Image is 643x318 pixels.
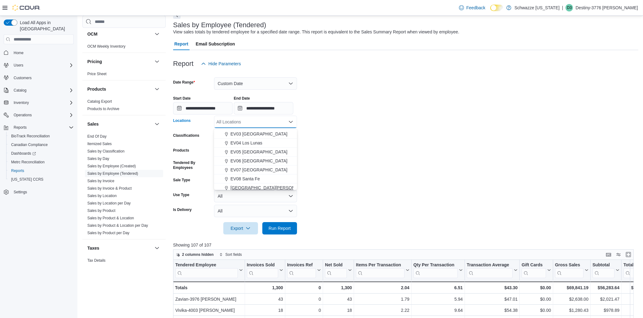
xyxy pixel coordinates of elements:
div: 43 [325,296,352,303]
a: Itemized Sales [87,142,112,146]
span: Inventory [14,100,29,105]
button: Net Sold [325,262,352,278]
span: Email Subscription [196,38,235,50]
span: Sales by Invoice & Product [87,186,132,191]
h3: Pricing [87,58,102,65]
button: Items Per Transaction [356,262,409,278]
button: Qty Per Transaction [413,262,463,278]
button: Products [153,85,161,93]
a: Sales by Product & Location [87,216,134,220]
button: Gift Cards [522,262,551,278]
span: Metrc Reconciliation [9,158,74,166]
div: Net Sold [325,262,347,278]
span: D3 [567,4,572,11]
p: Schwazze [US_STATE] [514,4,560,11]
a: OCM Weekly Inventory [87,44,125,49]
div: Gift Card Sales [522,262,546,278]
div: Subtotal [593,262,615,278]
button: Catalog [1,86,76,95]
a: Sales by Classification [87,149,125,153]
button: Taxes [153,244,161,252]
button: 2 columns hidden [173,251,216,258]
button: Run Report [262,222,297,234]
span: Hide Parameters [208,61,241,67]
button: Metrc Reconciliation [6,158,76,166]
div: Invoices Sold [247,262,278,268]
span: End Of Day [87,134,107,139]
h3: Products [87,86,106,92]
div: Zavian-3976 [PERSON_NAME] [175,296,243,303]
input: Press the down key to open a popover containing a calendar. [173,102,233,114]
label: Sale Type [173,178,190,183]
div: $43.30 [467,284,518,291]
div: Gross Sales [555,262,584,268]
button: EV08 Santa Fe [214,174,297,183]
button: Enter fullscreen [625,251,632,258]
span: Sales by Location per Day [87,201,131,206]
div: Products [82,98,166,115]
button: Pricing [87,58,152,65]
div: Taxes [82,257,166,274]
div: Invoices Sold [247,262,278,278]
div: 1.79 [356,296,409,303]
p: Destiny-3776 [PERSON_NAME] [575,4,638,11]
div: Transaction Average [467,262,513,268]
button: All [214,205,297,217]
button: Users [11,62,26,69]
a: Dashboards [9,150,38,157]
a: Home [11,49,26,57]
div: $0.00 [522,307,551,314]
label: Products [173,148,189,153]
button: [GEOGRAPHIC_DATA][PERSON_NAME] [214,183,297,192]
div: $0.00 [522,296,551,303]
button: Custom Date [214,77,297,90]
div: $56,283.64 [593,284,619,291]
span: Sales by Employee (Created) [87,164,136,169]
a: [US_STATE] CCRS [9,176,46,183]
p: Showing 107 of 107 [173,242,639,248]
div: Destiny-3776 Herrera [566,4,573,11]
span: Catalog Export [87,99,112,104]
a: Sales by Product [87,208,116,213]
span: Canadian Compliance [11,142,48,147]
h3: Sales by Employee (Tendered) [173,21,266,29]
label: Classifications [173,133,199,138]
button: Invoices Ref [287,262,321,278]
button: Gross Sales [555,262,588,278]
label: Start Date [173,96,191,101]
div: Vivika-4003 [PERSON_NAME] [175,307,243,314]
label: Locations [173,118,191,123]
button: BioTrack Reconciliation [6,132,76,140]
span: Customers [11,74,74,82]
a: Feedback [457,2,488,14]
a: Products to Archive [87,107,119,111]
button: EV05 [GEOGRAPHIC_DATA] [214,148,297,157]
div: Items Per Transaction [356,262,405,278]
span: Catalog [11,87,74,94]
a: Sales by Day [87,157,109,161]
span: Reports [11,124,74,131]
button: Users [1,61,76,70]
div: 0 [287,296,321,303]
a: Sales by Employee (Created) [87,164,136,168]
span: BioTrack Reconciliation [9,132,74,140]
div: Gift Cards [522,262,546,268]
span: Reports [11,168,24,173]
button: Settings [1,187,76,196]
span: Load All Apps in [GEOGRAPHIC_DATA] [17,19,74,32]
div: 6.51 [413,284,463,291]
button: OCM [87,31,152,37]
span: Users [11,62,74,69]
button: EV03 [GEOGRAPHIC_DATA] [214,130,297,139]
div: Totals [175,284,243,291]
nav: Complex example [4,45,74,213]
span: Settings [11,188,74,196]
a: Sales by Employee (Tendered) [87,171,138,176]
span: Sort fields [225,252,242,257]
div: Transaction Average [467,262,513,278]
button: Keyboard shortcuts [605,251,612,258]
button: EV07 [GEOGRAPHIC_DATA] [214,165,297,174]
div: Pricing [82,70,166,80]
